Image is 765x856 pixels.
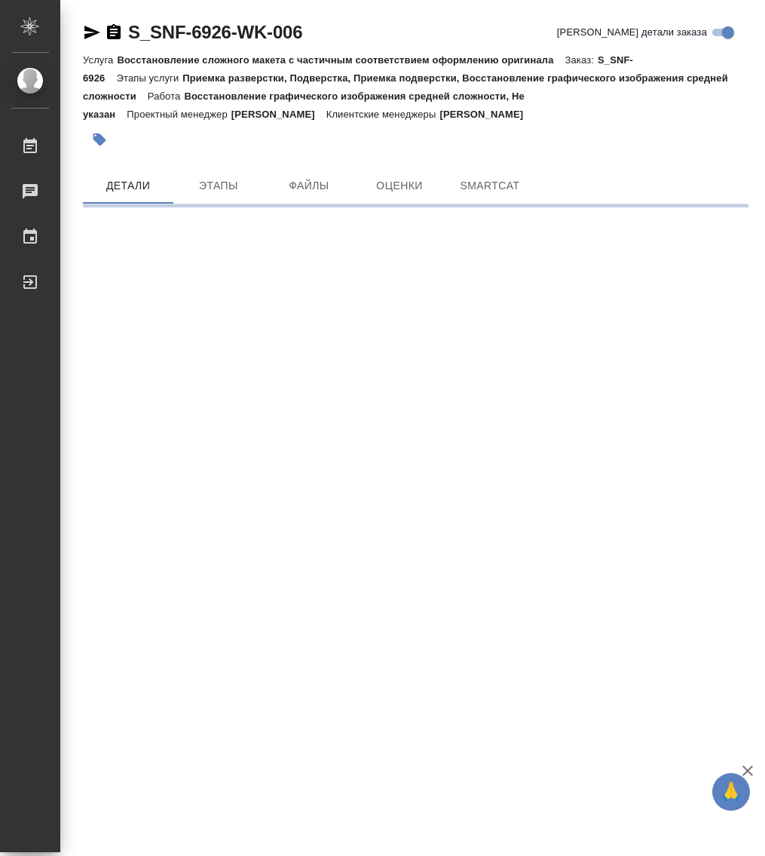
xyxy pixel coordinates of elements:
p: [PERSON_NAME] [439,109,534,120]
button: Скопировать ссылку для ЯМессенджера [83,23,101,41]
button: Скопировать ссылку [105,23,123,41]
span: [PERSON_NAME] детали заказа [557,25,707,40]
span: Файлы [273,176,345,195]
p: Работа [148,91,185,102]
span: 🙏 [718,776,744,808]
span: SmartCat [454,176,526,195]
span: Детали [92,176,164,195]
p: Этапы услуги [116,72,182,84]
p: Приемка разверстки, Подверстка, Приемка подверстки, Восстановление графического изображения средн... [83,72,728,102]
a: S_SNF-6926-WK-006 [128,22,302,42]
p: [PERSON_NAME] [231,109,326,120]
p: Заказ: [565,54,598,66]
p: Клиентские менеджеры [326,109,440,120]
p: Восстановление сложного макета с частичным соответствием оформлению оригинала [117,54,565,66]
span: Оценки [363,176,436,195]
p: Восстановление графического изображения средней сложности, Не указан [83,91,525,120]
button: Добавить тэг [83,123,116,156]
button: 🙏 [712,773,750,811]
p: Проектный менеджер [127,109,231,120]
p: Услуга [83,54,117,66]
span: Этапы [182,176,255,195]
